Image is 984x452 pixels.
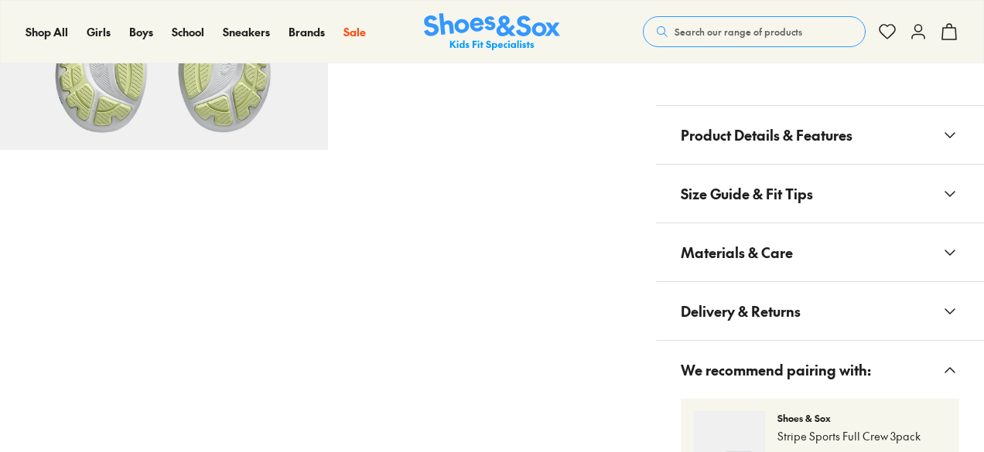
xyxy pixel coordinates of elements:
button: Search our range of products [643,16,866,47]
a: Shoes & Sox [424,13,560,51]
span: Search our range of products [675,25,802,39]
iframe: Find in Store [681,86,959,87]
button: Size Guide & Fit Tips [656,165,984,223]
a: Sale [343,24,366,40]
a: Shop All [26,24,68,40]
span: We recommend pairing with: [681,347,871,393]
span: Shop All [26,24,68,39]
button: Product Details & Features [656,106,984,164]
span: Size Guide & Fit Tips [681,171,813,216]
a: Brands [289,24,325,40]
span: Materials & Care [681,229,793,275]
img: SNS_Logo_Responsive.svg [424,13,560,51]
p: Shoes & Sox [777,411,947,425]
span: Product Details & Features [681,112,852,158]
span: Brands [289,24,325,39]
button: Materials & Care [656,223,984,281]
span: Sale [343,24,366,39]
a: Girls [87,24,111,40]
span: School [172,24,204,39]
a: Boys [129,24,153,40]
span: Boys [129,24,153,39]
a: Sneakers [223,24,270,40]
span: Girls [87,24,111,39]
a: School [172,24,204,40]
span: Sneakers [223,24,270,39]
button: We recommend pairing with: [656,341,984,399]
button: Delivery & Returns [656,282,984,340]
p: Stripe Sports Full Crew 3pack [777,428,947,444]
span: Delivery & Returns [681,288,801,334]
